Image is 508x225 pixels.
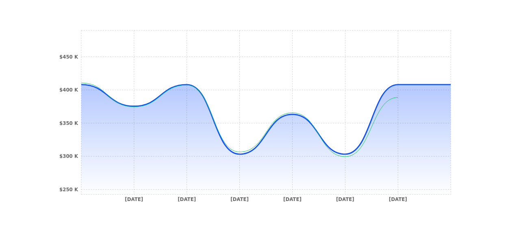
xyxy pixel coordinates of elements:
tspan: $350 K [59,120,78,126]
tspan: [DATE] [389,197,407,202]
tspan: [DATE] [178,197,196,202]
tspan: [DATE] [336,197,354,202]
tspan: $400 K [59,87,78,93]
tspan: $450 K [59,54,78,60]
tspan: [DATE] [125,197,143,202]
tspan: [DATE] [283,197,302,202]
tspan: $250 K [59,187,78,192]
tspan: [DATE] [230,197,249,202]
tspan: $300 K [59,153,78,159]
